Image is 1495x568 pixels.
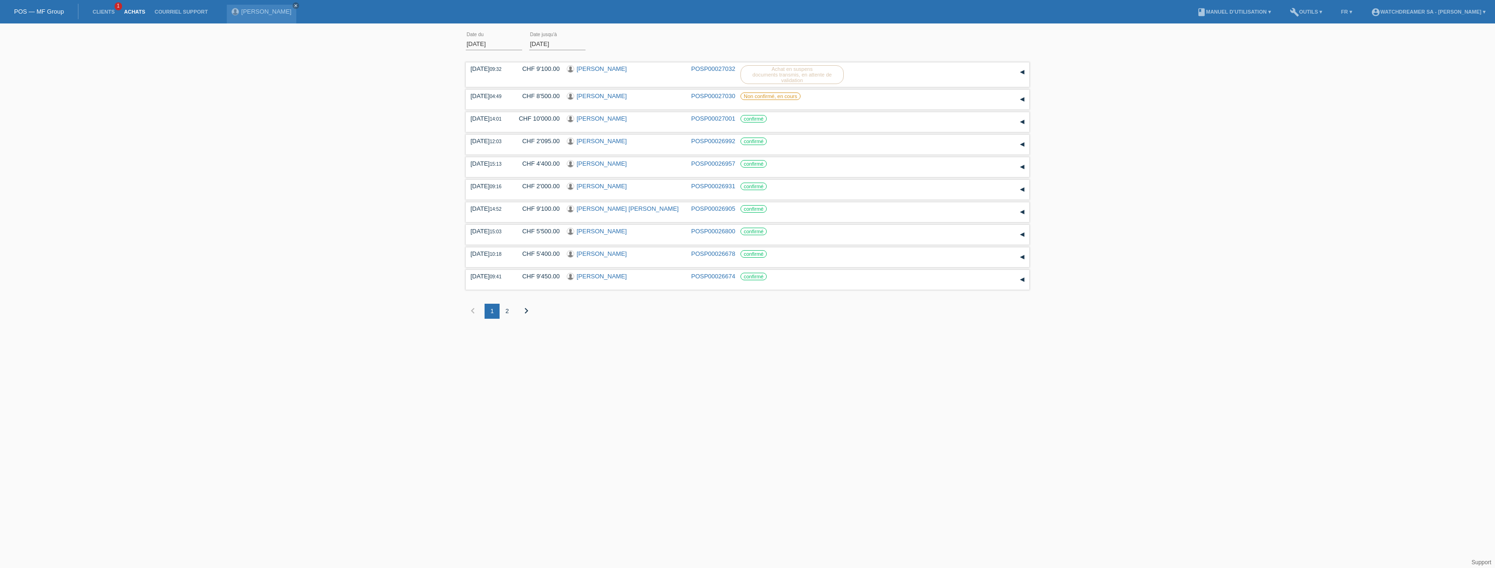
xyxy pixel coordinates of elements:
div: CHF 5'400.00 [515,250,560,257]
span: 14:01 [490,116,501,122]
a: [PERSON_NAME] [577,250,627,257]
div: étendre/coller [1015,160,1029,174]
label: confirmé [740,205,767,213]
div: [DATE] [470,183,508,190]
div: [DATE] [470,228,508,235]
label: Non confirmé, en cours [740,92,801,100]
div: étendre/coller [1015,65,1029,79]
a: [PERSON_NAME] [577,115,627,122]
div: CHF 2'000.00 [515,183,560,190]
label: confirmé [740,250,767,258]
a: POSP00027032 [691,65,735,72]
span: 12:03 [490,139,501,144]
i: book [1197,8,1206,17]
label: Achat en suspens documents transmis, en attente de validation [740,65,844,84]
div: 2 [500,304,515,319]
a: Support [1472,559,1491,566]
label: confirmé [740,183,767,190]
a: POSP00027001 [691,115,735,122]
a: POS — MF Group [14,8,64,15]
div: CHF 5'500.00 [515,228,560,235]
div: CHF 9'100.00 [515,65,560,72]
a: [PERSON_NAME] [577,65,627,72]
a: [PERSON_NAME] [577,273,627,280]
a: [PERSON_NAME] [241,8,292,15]
div: [DATE] [470,65,508,72]
div: étendre/coller [1015,115,1029,129]
label: confirmé [740,273,767,280]
div: étendre/coller [1015,92,1029,107]
div: 1 [485,304,500,319]
span: 10:18 [490,252,501,257]
div: CHF 9'100.00 [515,205,560,212]
div: CHF 9'450.00 [515,273,560,280]
div: CHF 8'500.00 [515,92,560,100]
i: build [1290,8,1299,17]
span: 04:49 [490,94,501,99]
a: POSP00026674 [691,273,735,280]
a: POSP00026931 [691,183,735,190]
div: CHF 2'095.00 [515,138,560,145]
i: chevron_right [521,305,532,316]
a: close [293,2,299,9]
div: étendre/coller [1015,138,1029,152]
div: [DATE] [470,115,508,122]
div: CHF 10'000.00 [515,115,560,122]
a: [PERSON_NAME] [577,138,627,145]
a: [PERSON_NAME] [577,228,627,235]
a: POSP00026800 [691,228,735,235]
a: [PERSON_NAME] [PERSON_NAME] [577,205,678,212]
a: [PERSON_NAME] [577,92,627,100]
span: 1 [115,2,122,10]
i: chevron_left [467,305,478,316]
div: [DATE] [470,92,508,100]
div: étendre/coller [1015,250,1029,264]
div: [DATE] [470,273,508,280]
div: [DATE] [470,138,508,145]
span: 09:41 [490,274,501,279]
a: Achats [119,9,150,15]
span: 09:16 [490,184,501,189]
a: POSP00026992 [691,138,735,145]
a: Courriel Support [150,9,212,15]
div: étendre/coller [1015,228,1029,242]
label: confirmé [740,138,767,145]
i: account_circle [1371,8,1380,17]
a: FR ▾ [1336,9,1357,15]
span: 14:52 [490,207,501,212]
a: [PERSON_NAME] [577,183,627,190]
span: 15:13 [490,161,501,167]
div: [DATE] [470,160,508,167]
a: [PERSON_NAME] [577,160,627,167]
a: account_circleWatchdreamer SA - [PERSON_NAME] ▾ [1366,9,1490,15]
div: [DATE] [470,250,508,257]
a: POSP00026957 [691,160,735,167]
div: étendre/coller [1015,273,1029,287]
i: close [293,3,298,8]
label: confirmé [740,228,767,235]
div: étendre/coller [1015,205,1029,219]
a: bookManuel d’utilisation ▾ [1192,9,1276,15]
span: 15:03 [490,229,501,234]
a: buildOutils ▾ [1285,9,1327,15]
a: POSP00026678 [691,250,735,257]
div: étendre/coller [1015,183,1029,197]
a: POSP00027030 [691,92,735,100]
label: confirmé [740,115,767,123]
div: CHF 4'400.00 [515,160,560,167]
a: Clients [88,9,119,15]
label: confirmé [740,160,767,168]
a: POSP00026905 [691,205,735,212]
div: [DATE] [470,205,508,212]
span: 09:32 [490,67,501,72]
